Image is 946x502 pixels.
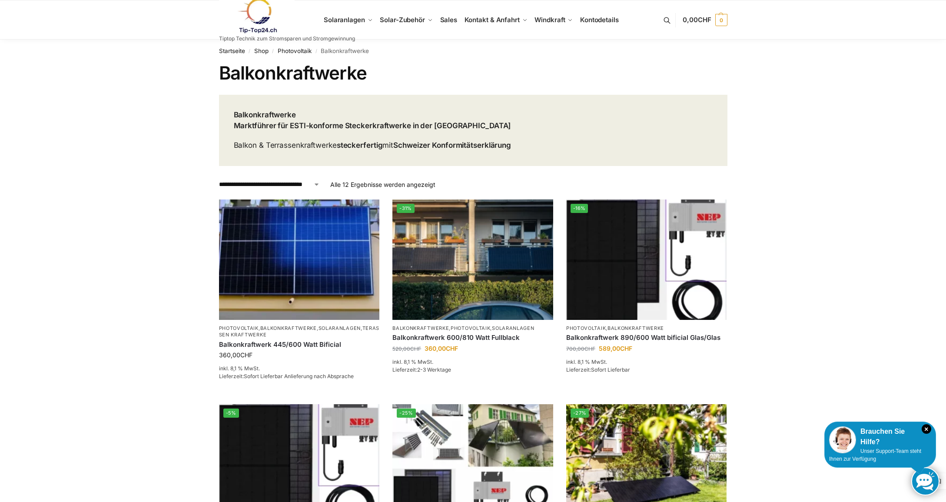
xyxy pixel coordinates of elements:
p: Tiptop Technik zum Stromsparen und Stromgewinnung [219,36,355,41]
span: Solaranlagen [324,16,365,24]
bdi: 360,00 [425,345,458,352]
i: Schließen [922,424,931,434]
span: 0,00 [683,16,711,24]
strong: Balkonkraftwerke [234,110,296,119]
strong: Schweizer Konformitätserklärung [393,141,511,150]
a: Shop [254,47,269,54]
a: Terassen Kraftwerke [219,325,380,338]
img: Customer service [829,426,856,453]
nav: Breadcrumb [219,40,727,62]
span: / [245,48,254,55]
span: Lieferzeit: [219,373,354,379]
span: CHF [410,346,421,352]
img: 2 Balkonkraftwerke [392,199,553,320]
a: Balkonkraftwerke [392,325,449,331]
span: Lieferzeit: [392,366,451,373]
bdi: 520,00 [392,346,421,352]
img: Bificiales Hochleistungsmodul [566,199,727,320]
span: CHF [620,345,632,352]
strong: steckerfertig [337,141,383,150]
a: Photovoltaik [566,325,606,331]
bdi: 589,00 [599,345,632,352]
img: Solaranlage für den kleinen Balkon [219,199,380,320]
a: Photovoltaik [278,47,312,54]
span: / [312,48,321,55]
a: Startseite [219,47,245,54]
span: Sales [440,16,458,24]
strong: Marktführer für ESTI-konforme Steckerkraftwerke in der [GEOGRAPHIC_DATA] [234,121,511,130]
span: 0 [715,14,727,26]
span: CHF [240,351,252,359]
a: Balkonkraftwerk 890/600 Watt bificial Glas/Glas [566,333,727,342]
h1: Balkonkraftwerke [219,62,727,84]
a: Solar-Zubehör [376,0,436,40]
span: Sofort Lieferbar Anlieferung nach Absprache [244,373,354,379]
a: Kontodetails [577,0,622,40]
a: Solaranlagen [492,325,534,331]
div: Brauchen Sie Hilfe? [829,426,931,447]
span: Unser Support-Team steht Ihnen zur Verfügung [829,448,921,462]
span: Lieferzeit: [566,366,630,373]
a: Photovoltaik [451,325,490,331]
span: / [269,48,278,55]
span: CHF [584,346,595,352]
a: Kontakt & Anfahrt [461,0,531,40]
span: CHF [698,16,711,24]
p: , , [392,325,553,332]
span: Windkraft [534,16,565,24]
a: -16%Bificiales Hochleistungsmodul [566,199,727,320]
a: Sales [436,0,461,40]
p: , [566,325,727,332]
a: Balkonkraftwerk 445/600 Watt Bificial [219,340,380,349]
a: 0,00CHF 0 [683,7,727,33]
span: Kontakt & Anfahrt [465,16,520,24]
a: -31%2 Balkonkraftwerke [392,199,553,320]
a: Balkonkraftwerke [260,325,317,331]
span: CHF [446,345,458,352]
a: Photovoltaik [219,325,259,331]
bdi: 360,00 [219,351,252,359]
select: Shop-Reihenfolge [219,180,320,189]
a: Solaranlagen [319,325,361,331]
p: , , , [219,325,380,339]
bdi: 700,00 [566,346,595,352]
a: Balkonkraftwerke [607,325,664,331]
span: Kontodetails [580,16,619,24]
a: Windkraft [531,0,577,40]
a: Balkonkraftwerk 600/810 Watt Fullblack [392,333,553,342]
p: Balkon & Terrassenkraftwerke mit [234,140,511,151]
span: Sofort Lieferbar [591,366,630,373]
span: Solar-Zubehör [380,16,425,24]
p: inkl. 8,1 % MwSt. [566,358,727,366]
p: inkl. 8,1 % MwSt. [392,358,553,366]
span: 2-3 Werktage [417,366,451,373]
p: inkl. 8,1 % MwSt. [219,365,380,372]
p: Alle 12 Ergebnisse werden angezeigt [330,180,435,189]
